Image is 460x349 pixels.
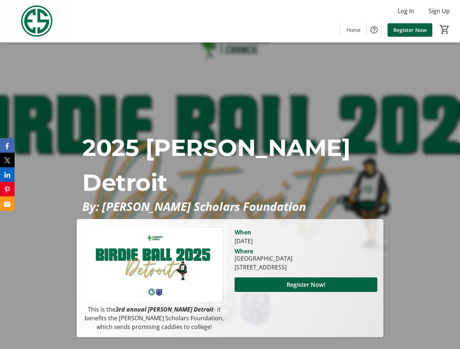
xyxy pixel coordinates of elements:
[235,228,251,237] div: When
[423,5,456,17] button: Sign Up
[438,23,451,36] button: Cart
[235,263,292,272] div: [STREET_ADDRESS]
[4,3,69,39] img: Evans Scholars Foundation's Logo
[392,5,420,17] button: Log In
[83,305,225,331] p: This is the - it benefits the [PERSON_NAME] Scholars Foundation, which sends promising caddies to...
[429,7,450,15] span: Sign Up
[83,225,225,305] img: Campaign CTA Media Photo
[287,280,325,289] span: Register Now!
[235,237,377,245] div: [DATE]
[115,305,214,313] em: 3rd annual [PERSON_NAME] Detroit
[82,130,377,200] p: 2025 [PERSON_NAME] Detroit
[235,254,292,263] div: [GEOGRAPHIC_DATA]
[235,277,377,292] button: Register Now!
[393,26,426,34] span: Register Now
[388,23,432,37] a: Register Now
[341,23,366,37] a: Home
[82,198,306,214] em: By: [PERSON_NAME] Scholars Foundation
[346,26,361,34] span: Home
[235,248,253,254] div: Where
[367,23,381,37] button: Help
[398,7,414,15] span: Log In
